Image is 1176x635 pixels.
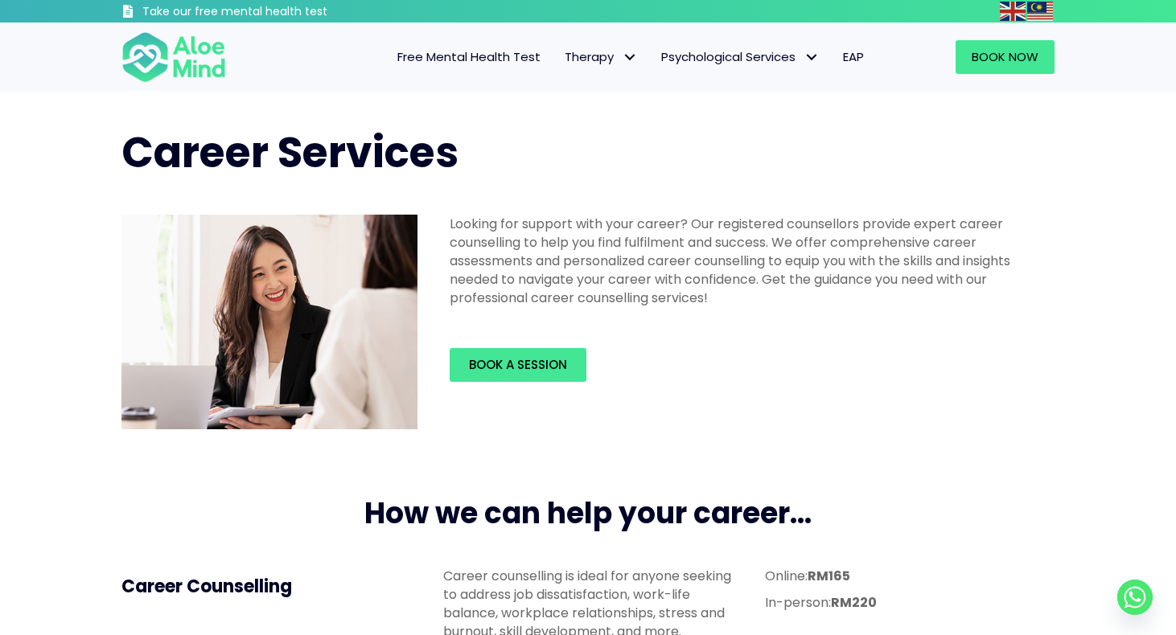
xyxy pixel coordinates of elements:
h3: Take our free mental health test [142,4,413,20]
img: en [1000,2,1026,21]
a: Free Mental Health Test [385,40,553,74]
a: Whatsapp [1117,580,1153,615]
img: Career counselling [121,215,417,430]
h4: Career Counselling [121,575,411,600]
nav: Menu [247,40,876,74]
span: How we can help your career... [364,493,812,534]
a: Psychological ServicesPsychological Services: submenu [649,40,831,74]
p: Looking for support with your career? Our registered counsellors provide expert career counsellin... [450,215,1045,308]
img: ms [1027,2,1053,21]
span: Free Mental Health Test [397,48,541,65]
p: Online: [765,567,1055,585]
p: In-person: [765,593,1055,612]
a: Book Now [956,40,1055,74]
a: TherapyTherapy: submenu [553,40,649,74]
strong: RM165 [808,567,850,585]
a: EAP [831,40,876,74]
span: Therapy: submenu [618,46,641,69]
a: English [1000,2,1027,20]
span: Therapy [565,48,637,65]
span: Psychological Services: submenu [800,46,823,69]
span: Book a session [469,356,567,373]
strong: RM220 [831,593,877,612]
a: Book a session [450,348,586,382]
a: Malay [1027,2,1055,20]
span: Book Now [972,48,1038,65]
img: Aloe mind Logo [121,31,226,84]
span: Psychological Services [661,48,819,65]
span: EAP [843,48,864,65]
a: Take our free mental health test [121,4,413,23]
span: Career Services [121,123,458,182]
